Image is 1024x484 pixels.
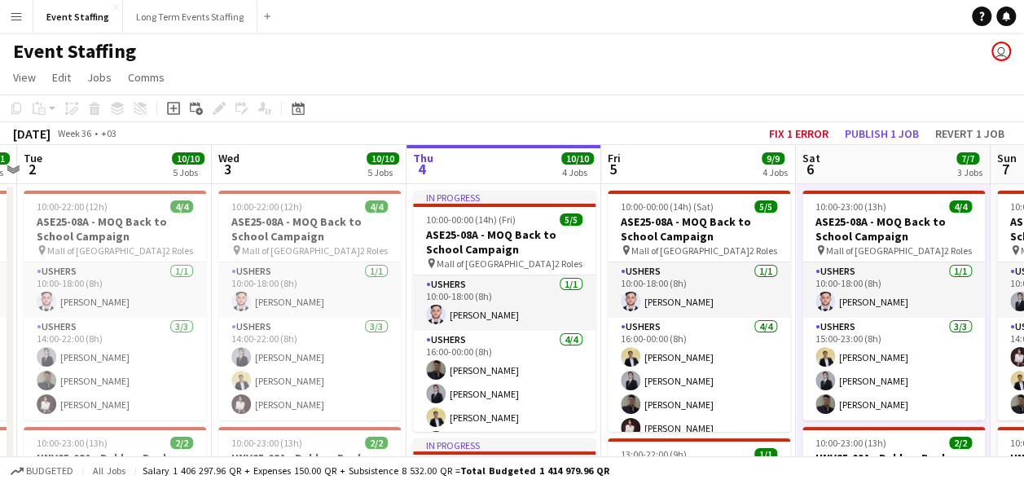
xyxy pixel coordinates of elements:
span: 10:00-22:00 (12h) [231,200,302,213]
span: 10/10 [367,152,399,165]
h3: ASE25-08A - MOQ Back to School Campaign [218,214,401,244]
span: Sun [997,151,1017,165]
span: 2 Roles [165,244,193,257]
button: Budgeted [8,462,76,480]
span: 7 [995,160,1017,178]
span: 10:00-23:00 (13h) [37,437,108,449]
app-job-card: 10:00-22:00 (12h)4/4ASE25-08A - MOQ Back to School Campaign Mall of [GEOGRAPHIC_DATA]2 RolesUsher... [218,191,401,420]
button: Long Term Events Staffing [123,1,257,33]
span: Fri [608,151,621,165]
span: Jobs [87,70,112,85]
span: 10:00-22:00 (12h) [37,200,108,213]
span: 10:00-23:00 (13h) [231,437,302,449]
div: 4 Jobs [562,166,593,178]
span: All jobs [90,464,129,477]
span: 4/4 [949,200,972,213]
span: 7/7 [956,152,979,165]
h3: UNV25-09A - Dukhan Bank Ushers [802,451,985,480]
span: 10:00-00:00 (14h) (Fri) [426,213,516,226]
a: View [7,67,42,88]
button: Fix 1 error [763,123,835,144]
span: 4/4 [365,200,388,213]
div: 4 Jobs [763,166,788,178]
span: 5 [605,160,621,178]
div: 3 Jobs [957,166,982,178]
button: Event Staffing [33,1,123,33]
span: Total Budgeted 1 414 979.96 QR [460,464,609,477]
h3: ASE25-08A - MOQ Back to School Campaign [608,214,790,244]
h3: UNV25-08A - Dukhan Bank Ushers [218,451,401,480]
span: 2 Roles [360,244,388,257]
span: 6 [800,160,820,178]
span: 10/10 [561,152,594,165]
h3: ASE25-08A - MOQ Back to School Campaign [413,227,596,257]
span: 1/1 [754,448,777,460]
div: 5 Jobs [367,166,398,178]
span: Mall of [GEOGRAPHIC_DATA] [437,257,555,270]
app-card-role: Ushers1/110:00-18:00 (8h)[PERSON_NAME] [608,262,790,318]
app-job-card: In progress10:00-00:00 (14h) (Fri)5/5ASE25-08A - MOQ Back to School Campaign Mall of [GEOGRAPHIC_... [413,191,596,432]
span: View [13,70,36,85]
div: +03 [101,127,116,139]
app-job-card: 10:00-23:00 (13h)4/4ASE25-08A - MOQ Back to School Campaign Mall of [GEOGRAPHIC_DATA]2 RolesUsher... [802,191,985,420]
app-job-card: 10:00-22:00 (12h)4/4ASE25-08A - MOQ Back to School Campaign Mall of [GEOGRAPHIC_DATA]2 RolesUsher... [24,191,206,420]
app-card-role: Ushers4/416:00-00:00 (8h)[PERSON_NAME][PERSON_NAME][PERSON_NAME][PERSON_NAME] [608,318,790,444]
span: 10/10 [172,152,204,165]
span: Week 36 [54,127,94,139]
span: 2/2 [170,437,193,449]
app-job-card: 10:00-00:00 (14h) (Sat)5/5ASE25-08A - MOQ Back to School Campaign Mall of [GEOGRAPHIC_DATA]2 Role... [608,191,790,432]
span: 2 Roles [555,257,582,270]
span: Mall of [GEOGRAPHIC_DATA] [826,244,944,257]
app-card-role: Ushers1/110:00-18:00 (8h)[PERSON_NAME] [802,262,985,318]
span: 2/2 [949,437,972,449]
div: 5 Jobs [173,166,204,178]
span: Sat [802,151,820,165]
a: Edit [46,67,77,88]
span: 5/5 [560,213,582,226]
span: Mall of [GEOGRAPHIC_DATA] [631,244,749,257]
span: Comms [128,70,165,85]
h3: ASE25-08A - MOQ Back to School Campaign [24,214,206,244]
app-card-role: Ushers1/110:00-18:00 (8h)[PERSON_NAME] [218,262,401,318]
span: 4 [411,160,433,178]
app-user-avatar: Events Staffing Team [991,42,1011,61]
span: Edit [52,70,71,85]
span: Mall of [GEOGRAPHIC_DATA] [47,244,165,257]
a: Comms [121,67,171,88]
span: Thu [413,151,433,165]
span: 10:00-00:00 (14h) (Sat) [621,200,714,213]
app-card-role: Ushers4/416:00-00:00 (8h)[PERSON_NAME][PERSON_NAME][PERSON_NAME] [413,331,596,457]
span: 9/9 [762,152,784,165]
span: 3 [216,160,240,178]
span: Budgeted [26,465,73,477]
span: 4/4 [170,200,193,213]
span: 5/5 [754,200,777,213]
span: Tue [24,151,42,165]
div: [DATE] [13,125,51,142]
div: In progress [413,438,596,451]
h1: Event Staffing [13,39,136,64]
app-card-role: Ushers1/110:00-18:00 (8h)[PERSON_NAME] [413,275,596,331]
span: 2/2 [365,437,388,449]
h3: UNV25-08A - Dukhan Bank Ushers [24,451,206,480]
a: Jobs [81,67,118,88]
app-card-role: Ushers1/110:00-18:00 (8h)[PERSON_NAME] [24,262,206,318]
span: 10:00-23:00 (13h) [815,200,886,213]
app-card-role: Ushers3/315:00-23:00 (8h)[PERSON_NAME][PERSON_NAME][PERSON_NAME] [802,318,985,420]
span: 2 Roles [944,244,972,257]
div: Salary 1 406 297.96 QR + Expenses 150.00 QR + Subsistence 8 532.00 QR = [143,464,609,477]
button: Publish 1 job [838,123,925,144]
span: 13:00-22:00 (9h) [621,448,687,460]
span: Wed [218,151,240,165]
span: Mall of [GEOGRAPHIC_DATA] [242,244,360,257]
span: 10:00-23:00 (13h) [815,437,886,449]
h3: ASE25-08A - MOQ Back to School Campaign [802,214,985,244]
app-card-role: Ushers3/314:00-22:00 (8h)[PERSON_NAME][PERSON_NAME][PERSON_NAME] [218,318,401,420]
div: In progress [413,191,596,204]
button: Revert 1 job [929,123,1011,144]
